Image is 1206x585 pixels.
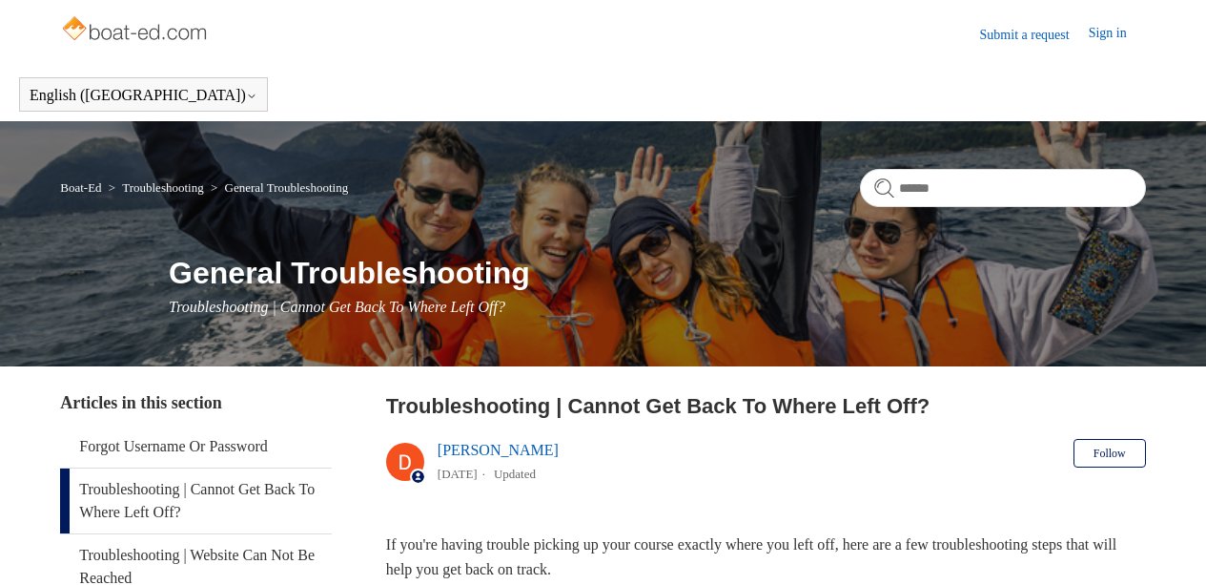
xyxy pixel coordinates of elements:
[438,442,559,458] a: [PERSON_NAME]
[494,467,536,481] li: Updated
[386,390,1146,422] h2: Troubleshooting | Cannot Get Back To Where Left Off?
[60,469,332,533] a: Troubleshooting | Cannot Get Back To Where Left Off?
[169,250,1146,296] h1: General Troubleshooting
[60,426,332,468] a: Forgot Username Or Password
[207,180,348,195] li: General Troubleshooting
[60,180,101,195] a: Boat-Ed
[60,393,221,412] span: Articles in this section
[60,11,212,50] img: Boat-Ed Help Center home page
[225,180,349,195] a: General Troubleshooting
[105,180,207,195] li: Troubleshooting
[438,467,478,481] time: 05/14/2024, 13:31
[169,299,505,315] span: Troubleshooting | Cannot Get Back To Where Left Off?
[980,25,1089,45] a: Submit a request
[60,180,105,195] li: Boat-Ed
[122,180,203,195] a: Troubleshooting
[860,169,1146,207] input: Search
[1073,439,1146,468] button: Follow Article
[1142,521,1192,571] div: Live chat
[386,533,1146,581] p: If you're having trouble picking up your course exactly where you left off, here are a few troubl...
[30,87,257,104] button: English ([GEOGRAPHIC_DATA])
[1089,23,1146,46] a: Sign in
